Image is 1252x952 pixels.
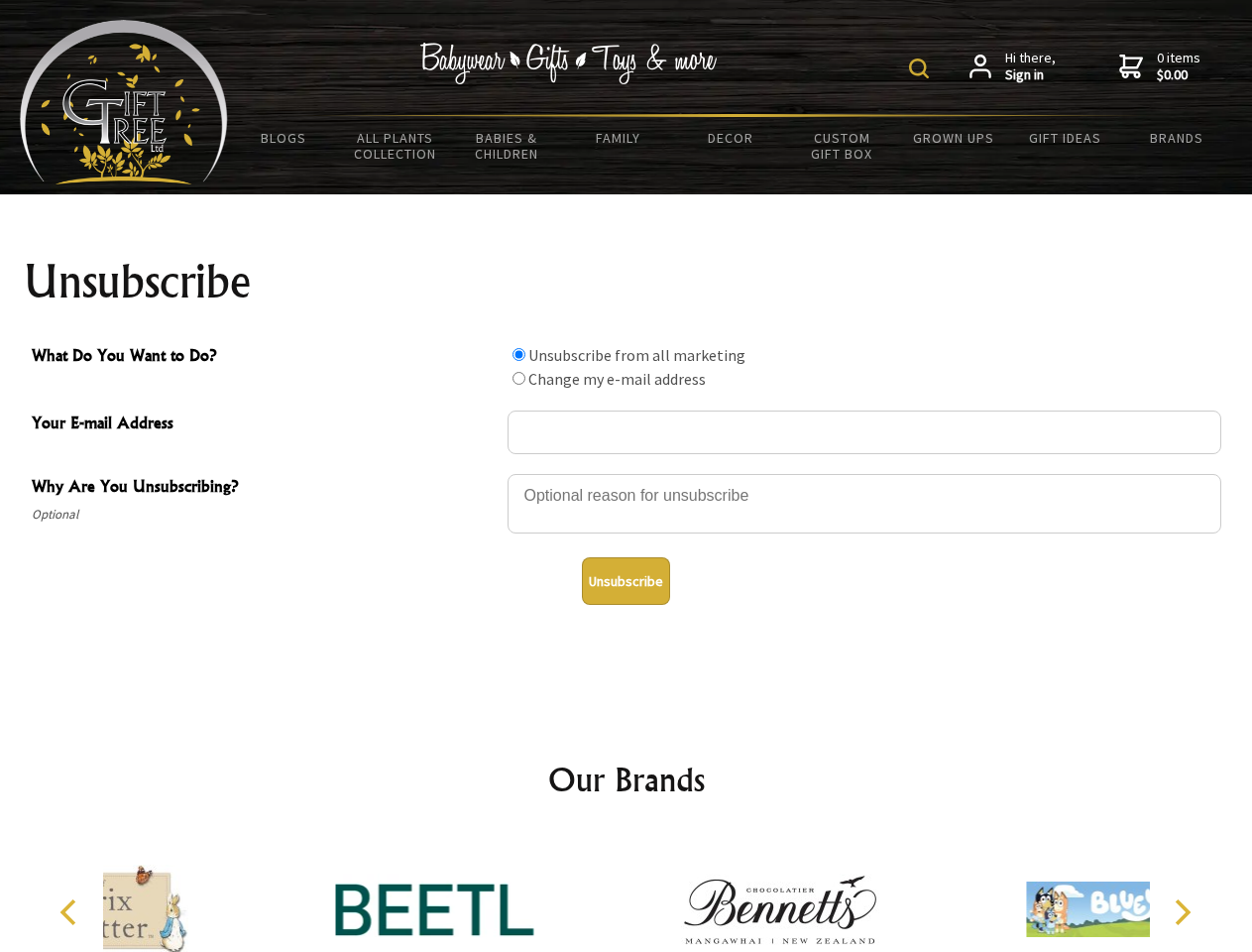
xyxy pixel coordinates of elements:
[20,20,228,184] img: Babyware - Gifts - Toys and more...
[1157,49,1200,84] span: 0 items
[508,411,1221,454] input: Your E-mail Address
[969,50,1056,84] a: Hi there,Sign in
[50,891,93,934] button: Previous
[1005,50,1056,84] span: Hi there,
[1119,50,1200,84] a: 0 items$0.00
[528,345,745,365] label: Unsubscribe from all marketing
[32,343,498,372] span: What Do You Want to Do?
[909,59,929,78] img: product search
[897,117,1009,159] a: Grown Ups
[24,258,1229,305] h1: Unsubscribe
[32,411,498,439] span: Your E-mail Address
[32,474,498,503] span: Why Are You Unsubscribing?
[1009,117,1121,159] a: Gift Ideas
[582,557,670,605] button: Unsubscribe
[228,117,340,159] a: BLOGS
[674,117,786,159] a: Decor
[512,348,525,361] input: What Do You Want to Do?
[1121,117,1233,159] a: Brands
[512,372,525,385] input: What Do You Want to Do?
[1160,891,1203,934] button: Next
[32,503,498,527] span: Optional
[340,117,452,175] a: All Plants Collection
[563,117,675,159] a: Family
[508,474,1221,534] textarea: Why Are You Unsubscribing?
[451,117,563,175] a: Babies & Children
[528,369,706,389] label: Change my e-mail address
[1005,66,1056,84] strong: Sign in
[1157,66,1200,84] strong: $0.00
[40,756,1213,803] h2: Our Brands
[420,43,718,84] img: Babywear - Gifts - Toys & more
[786,117,898,175] a: Custom Gift Box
